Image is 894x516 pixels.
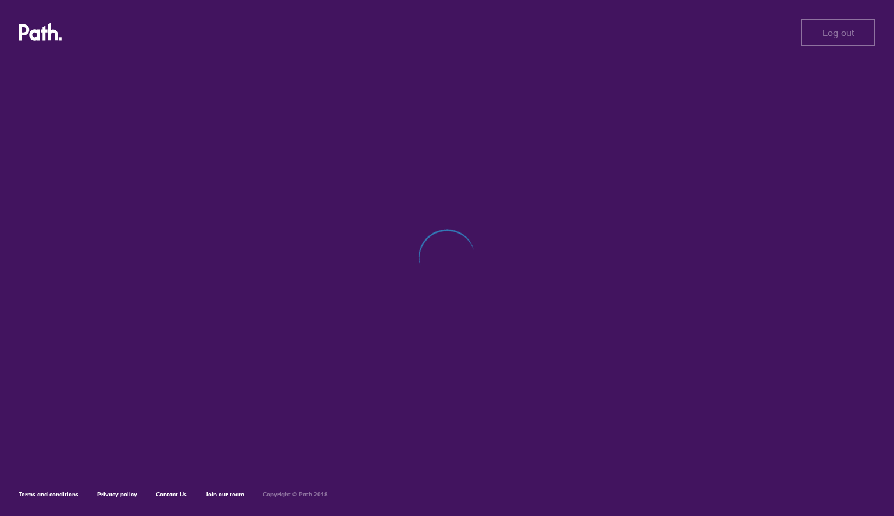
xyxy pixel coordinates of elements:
[801,19,875,46] button: Log out
[823,27,854,38] span: Log out
[19,490,78,498] a: Terms and conditions
[156,490,187,498] a: Contact Us
[263,491,328,498] h6: Copyright © Path 2018
[205,490,244,498] a: Join our team
[97,490,137,498] a: Privacy policy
